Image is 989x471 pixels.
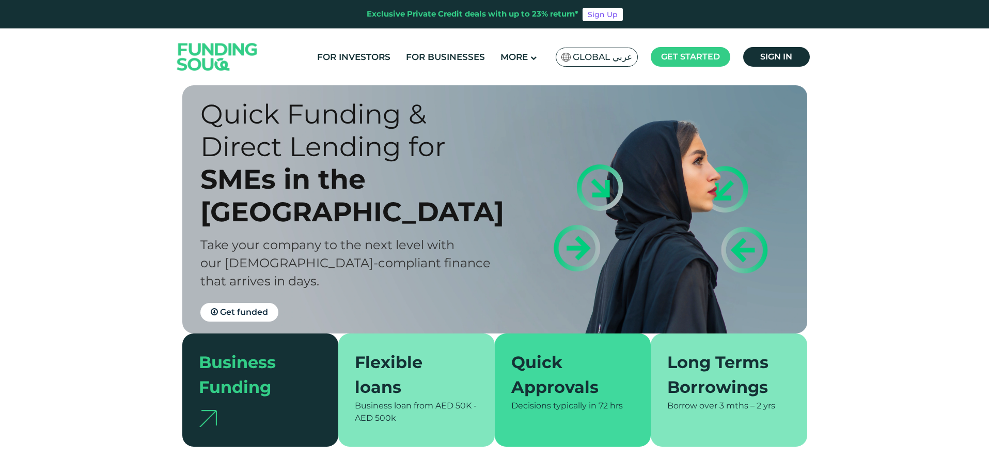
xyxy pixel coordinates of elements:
[573,51,632,63] span: Global عربي
[667,401,717,411] span: Borrow over
[500,52,528,62] span: More
[199,350,310,400] div: Business Funding
[355,401,433,411] span: Business loan from
[200,163,513,228] div: SMEs in the [GEOGRAPHIC_DATA]
[315,49,393,66] a: For Investors
[583,8,623,21] a: Sign Up
[760,52,792,62] span: Sign in
[355,350,466,400] div: Flexible loans
[743,47,810,67] a: Sign in
[511,401,596,411] span: Decisions typically in
[367,8,578,20] div: Exclusive Private Credit deals with up to 23% return*
[199,410,217,427] img: arrow
[511,350,622,400] div: Quick Approvals
[403,49,488,66] a: For Businesses
[200,98,513,163] div: Quick Funding & Direct Lending for
[719,401,775,411] span: 3 mths – 2 yrs
[561,53,571,62] img: SA Flag
[200,303,278,322] a: Get funded
[667,350,778,400] div: Long Terms Borrowings
[661,52,720,62] span: Get started
[200,237,491,288] span: Take your company to the next level with our [DEMOGRAPHIC_DATA]-compliant finance that arrives in...
[167,31,268,83] img: Logo
[599,401,623,411] span: 72 hrs
[220,307,268,317] span: Get funded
